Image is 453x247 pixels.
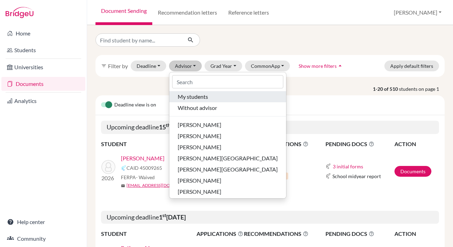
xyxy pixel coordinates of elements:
button: [PERSON_NAME][GEOGRAPHIC_DATA] [169,153,286,164]
button: Advisor [169,61,202,71]
button: Without advisor [169,102,286,113]
button: 3 initial forms [332,162,363,170]
button: Deadline [131,61,166,71]
img: Al Homouz, Mohammad [101,160,115,174]
button: [PERSON_NAME][GEOGRAPHIC_DATA] [169,164,286,175]
img: Common App logo [325,173,331,179]
sup: st [162,213,166,218]
b: 1 [DATE] [159,213,186,221]
a: [PERSON_NAME] [121,154,164,162]
sup: th [166,122,170,128]
button: Apply default filters [384,61,439,71]
button: [PERSON_NAME] [391,6,445,19]
button: [PERSON_NAME] [169,142,286,153]
th: STUDENT [101,229,196,238]
span: APPLICATIONS [197,230,243,238]
input: Search [172,75,283,88]
span: [PERSON_NAME] [178,188,221,196]
div: Advisor [169,72,286,199]
p: 2026 [101,174,115,182]
span: [PERSON_NAME][GEOGRAPHIC_DATA] [178,165,278,174]
span: My students [178,93,208,101]
span: Without advisor [178,104,217,112]
span: [PERSON_NAME] [178,132,221,140]
b: 15 [DATE] [159,123,190,131]
a: Community [1,232,85,246]
a: Help center [1,215,85,229]
th: ACTION [394,229,439,238]
i: filter_list [101,63,107,69]
a: Home [1,26,85,40]
span: mail [121,184,125,188]
span: - Waived [136,174,155,180]
button: [PERSON_NAME] [169,186,286,197]
h5: Upcoming deadline [101,121,439,134]
img: Common App logo [121,165,126,171]
i: arrow_drop_up [337,62,344,69]
a: [EMAIL_ADDRESS][DOMAIN_NAME] [126,182,197,189]
button: My students [169,91,286,102]
span: [PERSON_NAME][GEOGRAPHIC_DATA] [178,154,278,162]
th: STUDENT [101,140,196,149]
button: [PERSON_NAME] [169,175,286,186]
span: CAID 45009265 [126,164,162,172]
img: Common App logo [325,164,331,169]
span: students on page 1 [399,85,445,93]
img: Bridge-U [6,7,33,18]
span: [PERSON_NAME] [178,176,221,185]
span: PENDING DOCS [325,230,394,238]
span: PENDING DOCS [325,140,394,148]
span: Filter by [108,63,128,69]
span: FERPA [121,174,155,181]
span: [PERSON_NAME] [178,143,221,151]
span: [PERSON_NAME] [178,121,221,129]
a: Documents [394,166,431,177]
strong: 1-20 of 510 [373,85,399,93]
a: Documents [1,77,85,91]
span: Deadline view is on [114,101,156,109]
button: CommonApp [245,61,290,71]
a: Universities [1,60,85,74]
button: Grad Year [205,61,242,71]
button: Show more filtersarrow_drop_up [293,61,350,71]
input: Find student by name... [95,33,182,47]
span: RECOMMENDATIONS [244,230,308,238]
button: [PERSON_NAME] [169,130,286,142]
span: School midyear report [332,173,381,180]
a: Students [1,43,85,57]
h5: Upcoming deadline [101,211,439,224]
span: Show more filters [299,63,337,69]
th: ACTION [394,140,439,149]
a: Analytics [1,94,85,108]
button: [PERSON_NAME] [169,119,286,130]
